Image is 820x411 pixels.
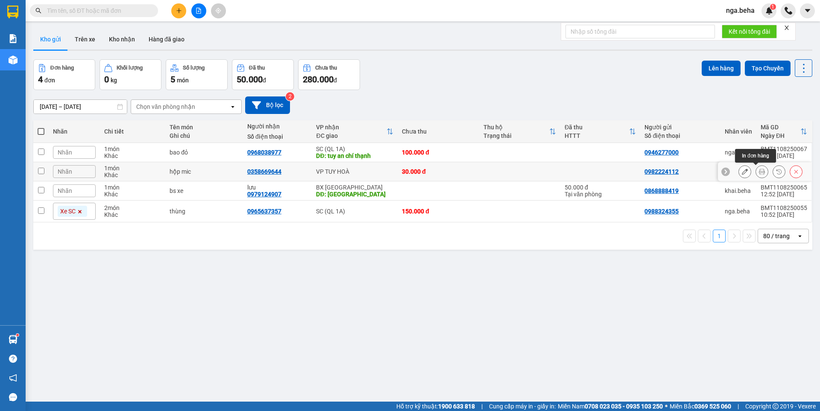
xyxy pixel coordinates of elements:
div: Khác [104,172,161,178]
div: Sửa đơn hàng [738,165,751,178]
sup: 1 [16,334,19,336]
div: Chi tiết [104,128,161,135]
span: Nhãn [58,168,72,175]
div: 30.000 đ [402,168,474,175]
div: Chọn văn phòng nhận [136,102,195,111]
span: | [481,402,483,411]
div: VP nhận [316,124,387,131]
span: đ [263,77,266,84]
span: Nhãn [58,187,72,194]
button: file-add [191,3,206,18]
div: Trạng thái [483,132,549,139]
span: aim [215,8,221,14]
button: Đã thu50.000đ [232,59,294,90]
span: caret-down [804,7,811,15]
strong: 1900 633 818 [438,403,475,410]
div: thùng [170,208,239,215]
div: Khối lượng [117,65,143,71]
div: Thu hộ [483,124,549,131]
img: warehouse-icon [9,335,18,344]
span: 1 [771,4,774,10]
button: Hàng đã giao [142,29,191,50]
div: 50.000 đ [565,184,636,191]
button: Lên hàng [702,61,741,76]
div: Người nhận [247,123,308,130]
div: 0982224112 [644,168,679,175]
img: warehouse-icon [9,55,18,64]
strong: 0708 023 035 - 0935 103 250 [585,403,663,410]
button: caret-down [800,3,815,18]
div: Đã thu [249,65,265,71]
sup: 1 [770,4,776,10]
span: Hỗ trợ kỹ thuật: [396,402,475,411]
div: Nhãn [53,128,96,135]
div: 10:52 [DATE] [761,211,807,218]
div: Số điện thoại [644,132,716,139]
span: 0 [104,74,109,85]
div: Mã GD [761,124,800,131]
span: kg [111,77,117,84]
div: 0988324355 [644,208,679,215]
div: Số lượng [183,65,205,71]
div: BX [GEOGRAPHIC_DATA] [316,184,393,191]
div: Khác [104,191,161,198]
span: Thời gian : - Nhân viên nhận hàng : [20,14,215,32]
button: Bộ lọc [245,96,290,114]
div: BMT1108250065 [761,184,807,191]
div: 2 món [104,204,161,211]
span: đ [334,77,337,84]
div: nga.beha [725,149,752,156]
div: Chưa thu [315,65,337,71]
div: Tên món [170,124,239,131]
span: plus [176,8,182,14]
div: 1 món [104,184,161,191]
span: Xe SC [60,207,76,215]
span: message [9,393,17,401]
div: 0358669644 [247,168,281,175]
div: Ngày ĐH [761,132,800,139]
div: BMT1108250055 [761,204,807,211]
button: Kho gửi [33,29,68,50]
div: Khác [104,152,161,159]
span: 14:04:12 [DATE] [63,14,124,23]
div: bs xe [170,187,239,194]
div: Tại văn phòng [565,191,636,198]
button: Khối lượng0kg [100,59,161,90]
button: Số lượng5món [166,59,228,90]
div: DĐ: tuy an chí thạnh [316,152,393,159]
th: Toggle SortBy [479,120,560,143]
span: | [738,402,739,411]
span: Cung cấp máy in - giấy in: [489,402,556,411]
div: 0946277000 [644,149,679,156]
span: Miền Bắc [670,402,731,411]
sup: 2 [286,92,294,101]
span: Miền Nam [558,402,663,411]
button: aim [211,3,226,18]
div: Người gửi [644,124,716,131]
div: Đã thu [565,124,629,131]
input: Select a date range. [34,100,127,114]
div: 0868888419 [644,187,679,194]
span: 50.000 [237,74,263,85]
span: nga.beha [719,5,761,16]
img: solution-icon [9,34,18,43]
div: Chưa thu [402,128,474,135]
div: 1 món [104,146,161,152]
span: search [35,8,41,14]
div: SC (QL 1A) [316,208,393,215]
div: Đơn hàng [50,65,74,71]
input: Nhập số tổng đài [565,25,715,38]
span: close [784,25,790,31]
img: phone-icon [785,7,792,15]
div: Nhân viên [725,128,752,135]
div: hộp mic [170,168,239,175]
svg: open [797,233,803,239]
div: BMT1108250067 [761,146,807,152]
div: khai.beha [725,187,752,194]
strong: 0369 525 060 [694,403,731,410]
span: copyright [773,403,779,409]
div: 150.000 đ [402,208,474,215]
span: 5 [170,74,175,85]
div: SC (QL 1A) [316,146,393,152]
button: plus [171,3,186,18]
